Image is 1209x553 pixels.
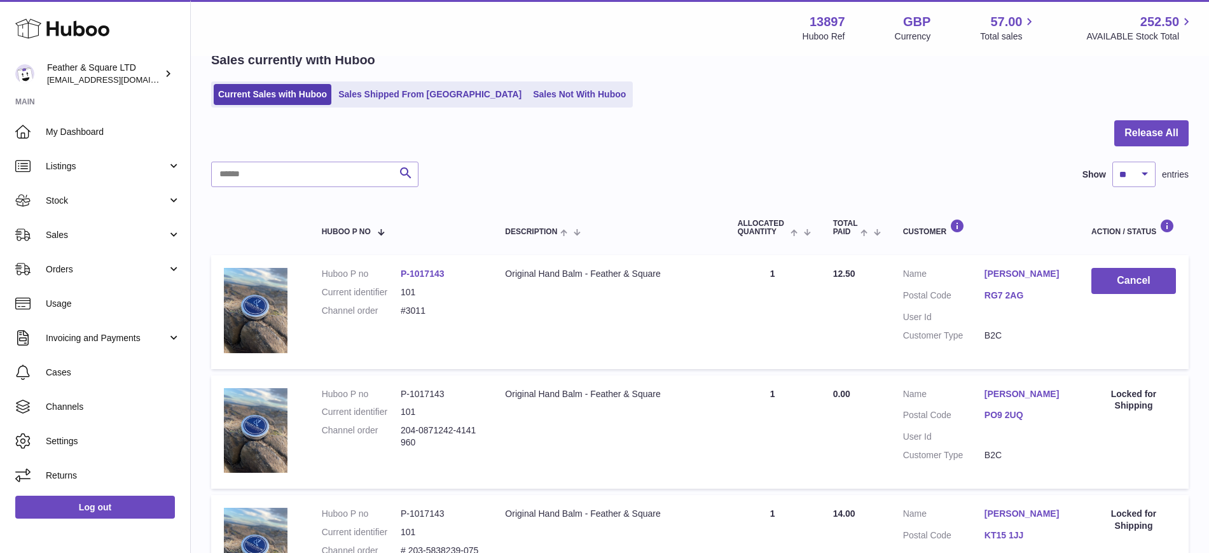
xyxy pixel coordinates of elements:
[1140,13,1179,31] span: 252.50
[990,13,1022,31] span: 57.00
[322,424,401,449] dt: Channel order
[903,409,984,424] dt: Postal Code
[46,435,181,447] span: Settings
[903,330,984,342] dt: Customer Type
[984,290,1066,302] a: RG7 2AG
[505,388,712,400] div: Original Hand Balm - Feather & Square
[738,220,788,236] span: ALLOCATED Quantity
[15,496,175,519] a: Log out
[1086,13,1194,43] a: 252.50 AVAILABLE Stock Total
[401,508,480,520] dd: P-1017143
[984,268,1066,280] a: [PERSON_NAME]
[322,406,401,418] dt: Current identifier
[46,298,181,310] span: Usage
[15,64,34,83] img: feathernsquare@gmail.com
[984,529,1066,542] a: KT15 1JJ
[903,449,984,461] dt: Customer Type
[46,195,167,207] span: Stock
[1086,31,1194,43] span: AVAILABLE Stock Total
[903,219,1066,236] div: Customer
[322,228,371,236] span: Huboo P no
[334,84,526,105] a: Sales Shipped From [GEOGRAPHIC_DATA]
[529,84,630,105] a: Sales Not With Huboo
[1162,169,1189,181] span: entries
[46,126,181,138] span: My Dashboard
[725,255,820,368] td: 1
[322,388,401,400] dt: Huboo P no
[47,74,187,85] span: [EMAIL_ADDRESS][DOMAIN_NAME]
[214,84,331,105] a: Current Sales with Huboo
[224,268,287,353] img: il_fullxfull.5545322717_sv0z.jpg
[980,13,1037,43] a: 57.00 Total sales
[984,449,1066,461] dd: B2C
[224,388,287,473] img: il_fullxfull.5545322717_sv0z.jpg
[46,367,181,379] span: Cases
[401,286,480,298] dd: 101
[895,31,931,43] div: Currency
[984,330,1066,342] dd: B2C
[810,13,845,31] strong: 13897
[903,431,984,443] dt: User Id
[401,406,480,418] dd: 101
[903,529,984,545] dt: Postal Code
[1082,169,1106,181] label: Show
[984,508,1066,520] a: [PERSON_NAME]
[833,269,855,279] span: 12.50
[903,13,930,31] strong: GBP
[322,526,401,538] dt: Current identifier
[46,470,181,482] span: Returns
[833,220,858,236] span: Total paid
[46,229,167,241] span: Sales
[980,31,1037,43] span: Total sales
[984,388,1066,400] a: [PERSON_NAME]
[833,508,855,519] span: 14.00
[211,52,375,69] h2: Sales currently with Huboo
[833,389,850,399] span: 0.00
[505,508,712,520] div: Original Hand Balm - Feather & Square
[1091,508,1176,532] div: Locked for Shipping
[984,409,1066,421] a: PO9 2UQ
[46,332,167,344] span: Invoicing and Payments
[322,508,401,520] dt: Huboo P no
[1091,388,1176,412] div: Locked for Shipping
[46,263,167,276] span: Orders
[322,286,401,298] dt: Current identifier
[903,311,984,323] dt: User Id
[322,305,401,317] dt: Channel order
[903,290,984,305] dt: Postal Code
[903,388,984,403] dt: Name
[401,526,480,538] dd: 101
[803,31,845,43] div: Huboo Ref
[322,268,401,280] dt: Huboo P no
[505,228,557,236] span: Description
[725,375,820,489] td: 1
[47,62,162,86] div: Feather & Square LTD
[46,160,167,172] span: Listings
[401,388,480,400] dd: P-1017143
[505,268,712,280] div: Original Hand Balm - Feather & Square
[1114,120,1189,146] button: Release All
[401,269,445,279] a: P-1017143
[401,305,480,317] dd: #3011
[401,424,480,449] dd: 204-0871242-4141960
[46,401,181,413] span: Channels
[903,268,984,283] dt: Name
[1091,219,1176,236] div: Action / Status
[903,508,984,523] dt: Name
[1091,268,1176,294] button: Cancel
